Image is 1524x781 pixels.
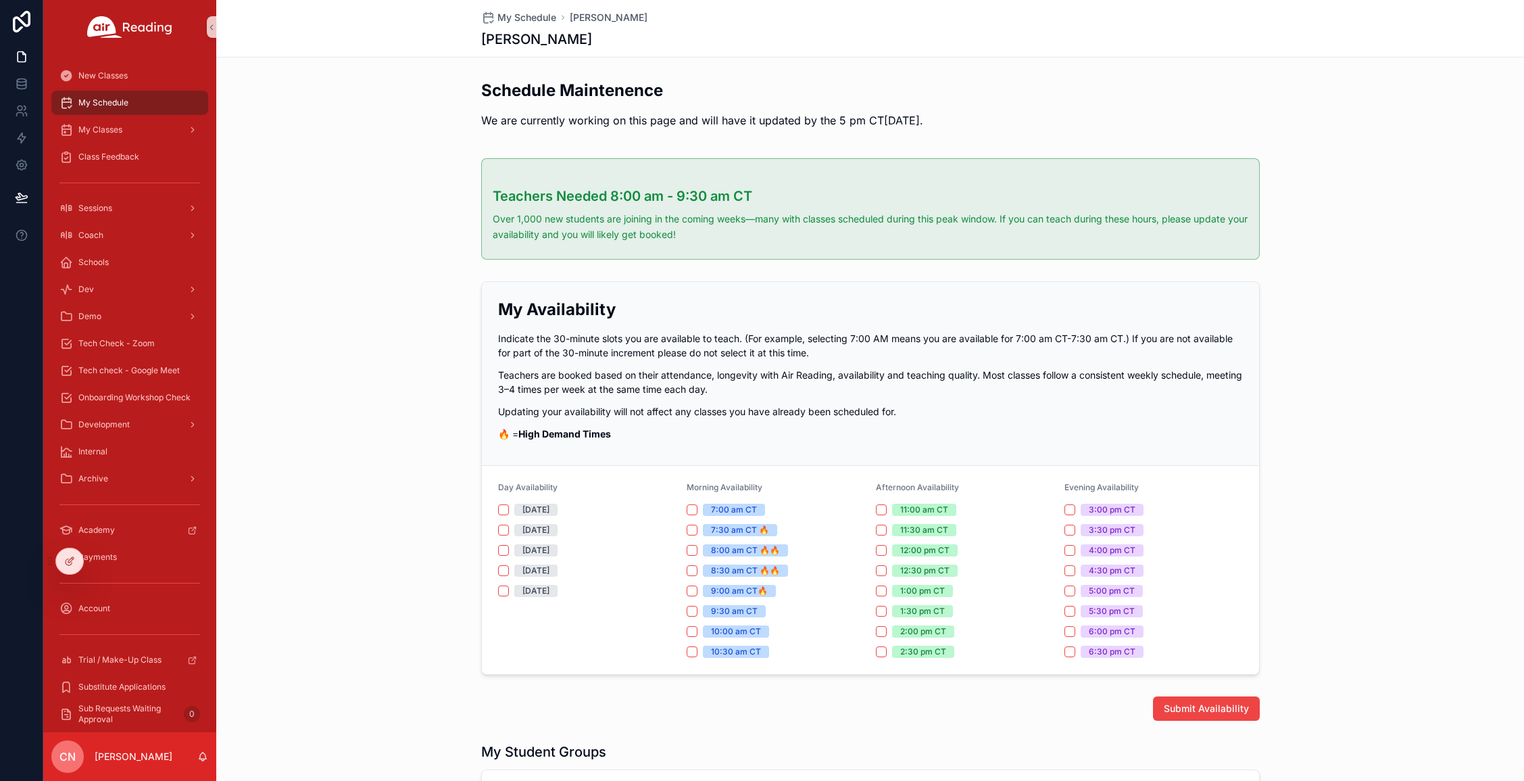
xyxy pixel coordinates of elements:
div: [DATE] [522,585,549,597]
div: 3:30 pm CT [1089,524,1135,536]
span: Schools [78,257,109,268]
span: My Schedule [78,97,128,108]
div: 6:00 pm CT [1089,625,1135,638]
div: 9:30 am CT [711,605,758,617]
div: [DATE] [522,524,549,536]
div: [DATE] [522,504,549,516]
span: Day Availability [498,482,558,492]
p: Updating your availability will not affect any classes you have already been scheduled for. [498,404,1243,419]
p: [PERSON_NAME] [95,750,172,763]
span: CN [59,749,76,765]
span: Dev [78,284,94,295]
h1: My Student Groups [481,742,606,761]
div: 4:30 pm CT [1089,565,1135,577]
a: Dev [51,277,208,302]
span: Development [78,419,130,430]
button: Submit Availability [1153,696,1260,721]
span: Account [78,603,110,614]
p: We are currently working on this page and will have it updated by the 5 pm CT[DATE]. [481,112,923,128]
h2: My Availability [498,298,1243,321]
a: My Schedule [481,11,556,24]
span: Coach [78,230,103,241]
div: 7:00 am CT [711,504,757,516]
a: Tech check - Google Meet [51,358,208,383]
span: Onboarding Workshop Check [78,392,191,403]
a: New Classes [51,64,208,88]
a: Onboarding Workshop Check [51,385,208,410]
div: 10:00 am CT [711,625,761,638]
span: Tech check - Google Meet [78,365,180,376]
a: My Schedule [51,91,208,115]
span: Tech Check - Zoom [78,338,155,349]
div: scrollable content [43,54,216,732]
div: 1:00 pm CT [900,585,945,597]
span: My Classes [78,124,122,135]
div: [DATE] [522,544,549,557]
a: Class Feedback [51,145,208,169]
span: Archive [78,473,108,484]
span: Sub Requests Waiting Approval [78,703,178,725]
p: 🔥 = [498,427,1243,441]
span: My Schedule [497,11,556,24]
div: 2:00 pm CT [900,625,946,638]
a: Coach [51,223,208,247]
div: 12:00 pm CT [900,544,950,557]
div: ### Teachers Needed 8:00 am - 9:30 am CT Over 1,000 new students are joining in the coming weeks—... [493,186,1248,243]
span: Substitute Applications [78,682,166,692]
p: Indicate the 30-minute slots you are available to teach. (For example, selecting 7:00 AM means yo... [498,331,1243,360]
div: 10:30 am CT [711,646,761,658]
a: Demo [51,304,208,329]
span: Payments [78,552,117,563]
a: Sub Requests Waiting Approval0 [51,702,208,726]
span: Submit Availability [1164,702,1249,715]
span: Afternoon Availability [876,482,959,492]
span: Sessions [78,203,112,214]
span: Class Feedback [78,151,139,162]
a: Academy [51,518,208,542]
span: New Classes [78,70,128,81]
div: 6:30 pm CT [1089,646,1135,658]
a: Substitute Applications [51,675,208,699]
h1: [PERSON_NAME] [481,30,592,49]
div: 1:30 pm CT [900,605,945,617]
span: Evening Availability [1064,482,1139,492]
a: Internal [51,440,208,464]
a: Tech Check - Zoom [51,331,208,356]
a: Account [51,596,208,621]
div: 9:00 am CT🔥 [711,585,768,597]
div: 3:00 pm CT [1089,504,1135,516]
div: 11:00 am CT [900,504,948,516]
strong: High Demand Times [518,428,611,440]
a: Schools [51,250,208,275]
a: Payments [51,545,208,569]
a: Development [51,412,208,437]
span: Academy [78,525,115,536]
p: Teachers are booked based on their attendance, longevity with Air Reading, availability and teach... [498,368,1243,396]
span: Internal [78,446,107,457]
span: Morning Availability [687,482,762,492]
div: 12:30 pm CT [900,565,950,577]
div: 7:30 am CT 🔥 [711,524,769,536]
a: Trial / Make-Up Class [51,648,208,672]
img: App logo [87,16,172,38]
a: Sessions [51,196,208,220]
a: [PERSON_NAME] [570,11,647,24]
div: 5:00 pm CT [1089,585,1135,597]
div: [DATE] [522,565,549,577]
div: 11:30 am CT [900,524,948,536]
div: 0 [184,706,200,722]
h3: Teachers Needed 8:00 am - 9:30 am CT [493,186,1248,206]
span: Demo [78,311,101,322]
h2: Schedule Maintenence [481,79,923,101]
div: 4:00 pm CT [1089,544,1135,557]
div: 2:30 pm CT [900,646,946,658]
div: 8:30 am CT 🔥🔥 [711,565,780,577]
a: My Classes [51,118,208,142]
div: 5:30 pm CT [1089,605,1135,617]
p: Over 1,000 new students are joining in the coming weeks—many with classes scheduled during this p... [493,212,1248,243]
span: Trial / Make-Up Class [78,655,162,665]
a: Archive [51,467,208,491]
div: 8:00 am CT 🔥🔥 [711,544,780,557]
